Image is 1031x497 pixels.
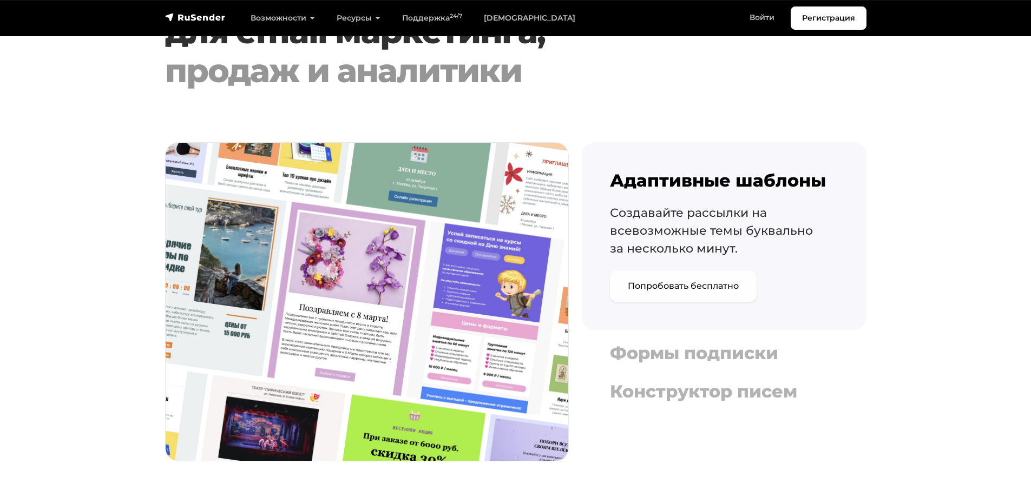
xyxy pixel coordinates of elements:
a: [DEMOGRAPHIC_DATA] [473,7,586,29]
sup: 24/7 [450,12,462,19]
h4: Конструктор писем [610,381,838,402]
a: Ресурсы [326,7,391,29]
div: продаж и аналитики [165,51,807,90]
h4: Формы подписки [610,343,838,363]
a: Регистрация [791,6,866,30]
a: Войти [739,6,785,29]
img: platform-tab-01.jpg [166,143,568,461]
a: Попробовать бесплатно [610,270,757,302]
a: Возможности [240,7,326,29]
img: RuSender [165,12,226,23]
a: Поддержка24/7 [391,7,473,29]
